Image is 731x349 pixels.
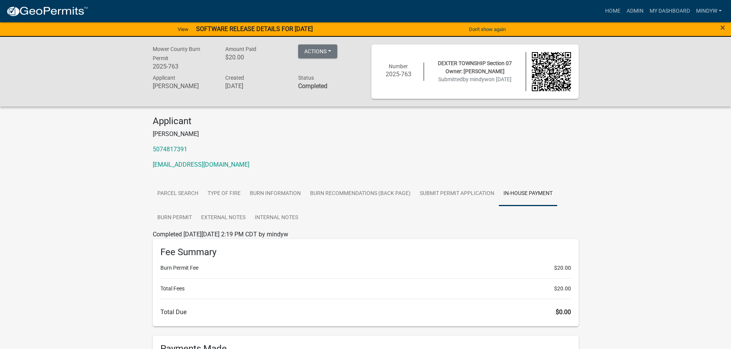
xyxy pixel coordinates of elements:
a: Burn Permit [153,206,196,230]
a: View [175,23,191,36]
a: Parcel search [153,182,203,206]
a: Burn Information [245,182,305,206]
a: My Dashboard [647,4,693,18]
span: Applicant [153,75,175,81]
span: Number [389,63,408,69]
p: [PERSON_NAME] [153,129,579,139]
a: Submit Permit Application [415,182,499,206]
a: Type Of Fire [203,182,245,206]
span: Completed [DATE][DATE] 2:19 PM CDT by mindyw [153,231,288,238]
a: External Notes [196,206,250,230]
h6: [PERSON_NAME] [153,82,214,90]
button: Actions [298,44,337,58]
strong: Completed [298,82,327,90]
button: Close [720,23,725,32]
a: Admin [624,4,647,18]
li: Total Fees [160,285,571,293]
h6: Fee Summary [160,247,571,258]
button: Don't show again [466,23,509,36]
a: In-House Payment [499,182,557,206]
a: Home [602,4,624,18]
span: Amount Paid [225,46,256,52]
a: mindyw [693,4,725,18]
h6: $20.00 [225,54,287,61]
span: Mower County Burn Permit [153,46,200,61]
span: $20.00 [554,264,571,272]
h6: Total Due [160,308,571,316]
li: Burn Permit Fee [160,264,571,272]
h6: [DATE] [225,82,287,90]
strong: SOFTWARE RELEASE DETAILS FOR [DATE] [196,25,313,33]
span: Status [298,75,314,81]
span: $20.00 [554,285,571,293]
span: Created [225,75,244,81]
h4: Applicant [153,116,579,127]
a: [EMAIL_ADDRESS][DOMAIN_NAME] [153,161,249,168]
a: Internal Notes [250,206,303,230]
span: Submitted on [DATE] [438,76,512,82]
h6: 2025-763 [153,63,214,70]
span: DEXTER TOWNSHIP Section 07 Owner: [PERSON_NAME] [438,60,512,74]
img: QR code [532,52,571,91]
a: 5074817391 [153,146,187,153]
span: × [720,22,725,33]
h6: 2025-763 [379,70,418,78]
span: by mindyw [463,76,488,82]
a: Burn Recommendations (Back Page) [305,182,415,206]
span: $0.00 [556,308,571,316]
